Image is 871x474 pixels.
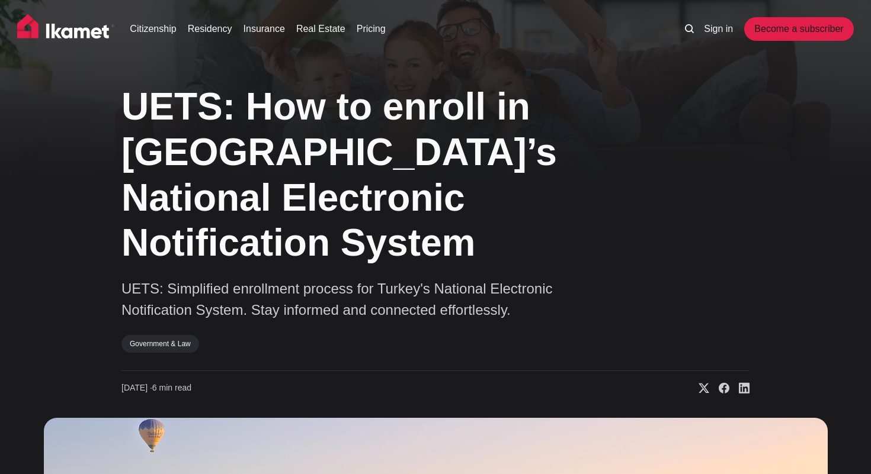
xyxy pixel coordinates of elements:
[121,84,619,266] h1: UETS: How to enroll in [GEOGRAPHIC_DATA]’s National Electronic Notification System
[296,22,345,36] a: Real Estate
[689,382,709,394] a: Share on X
[121,382,191,394] time: 6 min read
[130,22,176,36] a: Citizenship
[188,22,232,36] a: Residency
[729,382,750,394] a: Share on Linkedin
[244,22,285,36] a: Insurance
[121,383,152,392] span: [DATE] ∙
[357,22,386,36] a: Pricing
[709,382,729,394] a: Share on Facebook
[704,22,733,36] a: Sign in
[744,17,853,41] a: Become a subscriber
[121,278,584,321] p: UETS: Simplified enrollment process for Turkey's National Electronic Notification System. Stay in...
[121,335,199,353] a: Government & Law
[17,14,114,44] img: Ikamet home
